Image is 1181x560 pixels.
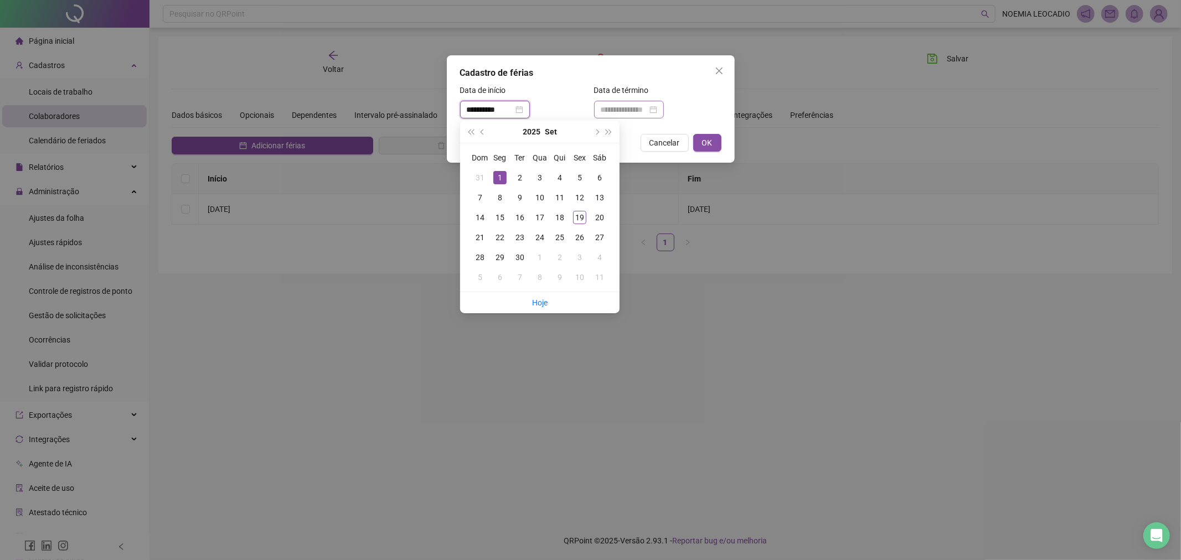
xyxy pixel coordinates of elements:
[533,251,546,264] div: 1
[470,188,490,208] td: 2025-09-07
[530,208,550,227] td: 2025-09-17
[570,168,590,188] td: 2025-09-05
[550,168,570,188] td: 2025-09-04
[513,171,527,184] div: 2
[470,208,490,227] td: 2025-09-14
[550,208,570,227] td: 2025-09-18
[510,227,530,247] td: 2025-09-23
[490,148,510,168] th: Seg
[570,208,590,227] td: 2025-09-19
[490,168,510,188] td: 2025-09-01
[573,211,586,224] div: 19
[593,251,606,264] div: 4
[550,188,570,208] td: 2025-09-11
[550,247,570,267] td: 2025-10-02
[533,231,546,244] div: 24
[473,231,487,244] div: 21
[530,148,550,168] th: Qua
[573,251,586,264] div: 3
[470,168,490,188] td: 2025-08-31
[570,188,590,208] td: 2025-09-12
[473,191,487,204] div: 7
[573,171,586,184] div: 5
[550,227,570,247] td: 2025-09-25
[510,168,530,188] td: 2025-09-02
[570,148,590,168] th: Sex
[590,121,602,143] button: next-year
[710,62,728,80] button: Close
[513,251,527,264] div: 30
[465,121,477,143] button: super-prev-year
[470,247,490,267] td: 2025-09-28
[493,251,507,264] div: 29
[493,271,507,284] div: 6
[553,251,566,264] div: 2
[530,188,550,208] td: 2025-09-10
[493,211,507,224] div: 15
[570,267,590,287] td: 2025-10-10
[493,231,507,244] div: 22
[470,148,490,168] th: Dom
[510,247,530,267] td: 2025-09-30
[513,231,527,244] div: 23
[533,191,546,204] div: 10
[490,208,510,227] td: 2025-09-15
[590,188,610,208] td: 2025-09-13
[590,208,610,227] td: 2025-09-20
[593,211,606,224] div: 20
[510,188,530,208] td: 2025-09-09
[473,171,487,184] div: 31
[490,247,510,267] td: 2025-09-29
[590,227,610,247] td: 2025-09-27
[702,137,713,149] span: OK
[593,171,606,184] div: 6
[594,84,656,96] label: Data de término
[532,298,548,307] a: Hoje
[593,271,606,284] div: 11
[570,247,590,267] td: 2025-10-03
[493,171,507,184] div: 1
[510,208,530,227] td: 2025-09-16
[513,271,527,284] div: 7
[553,231,566,244] div: 25
[490,227,510,247] td: 2025-09-22
[553,271,566,284] div: 9
[530,168,550,188] td: 2025-09-03
[530,227,550,247] td: 2025-09-24
[553,191,566,204] div: 11
[603,121,615,143] button: super-next-year
[477,121,489,143] button: prev-year
[590,168,610,188] td: 2025-09-06
[530,247,550,267] td: 2025-10-01
[590,247,610,267] td: 2025-10-04
[550,267,570,287] td: 2025-10-09
[533,211,546,224] div: 17
[641,134,689,152] button: Cancelar
[553,171,566,184] div: 4
[473,271,487,284] div: 5
[460,84,513,96] label: Data de início
[533,171,546,184] div: 3
[553,211,566,224] div: 18
[513,211,527,224] div: 16
[550,148,570,168] th: Qui
[715,66,724,75] span: close
[573,231,586,244] div: 26
[1143,522,1170,549] div: Open Intercom Messenger
[513,191,527,204] div: 9
[510,267,530,287] td: 2025-10-07
[523,121,540,143] button: year panel
[470,227,490,247] td: 2025-09-21
[473,251,487,264] div: 28
[593,191,606,204] div: 13
[590,267,610,287] td: 2025-10-11
[460,66,721,80] div: Cadastro de férias
[530,267,550,287] td: 2025-10-08
[490,267,510,287] td: 2025-10-06
[490,188,510,208] td: 2025-09-08
[570,227,590,247] td: 2025-09-26
[693,134,721,152] button: OK
[573,271,586,284] div: 10
[573,191,586,204] div: 12
[493,191,507,204] div: 8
